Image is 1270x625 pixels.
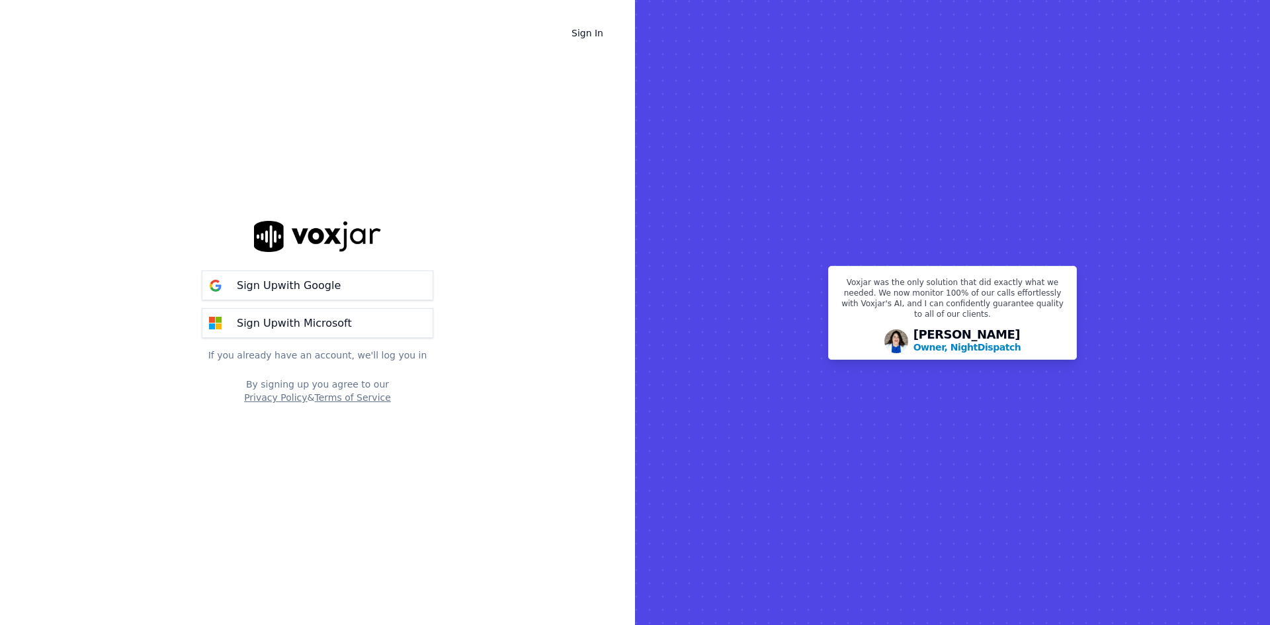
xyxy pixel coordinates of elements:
img: google Sign Up button [202,272,229,299]
div: [PERSON_NAME] [913,329,1021,354]
img: microsoft Sign Up button [202,310,229,337]
p: If you already have an account, we'll log you in [202,349,433,362]
p: Sign Up with Google [237,278,341,294]
p: Sign Up with Microsoft [237,315,352,331]
p: Owner, NightDispatch [913,341,1021,354]
a: Sign In [561,21,614,45]
button: Privacy Policy [244,391,307,404]
div: By signing up you agree to our & [202,378,433,404]
button: Sign Upwith Google [202,271,433,300]
img: logo [254,221,381,252]
p: Voxjar was the only solution that did exactly what we needed. We now monitor 100% of our calls ef... [837,277,1068,325]
button: Terms of Service [314,391,390,404]
button: Sign Upwith Microsoft [202,308,433,338]
img: Avatar [884,329,908,353]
